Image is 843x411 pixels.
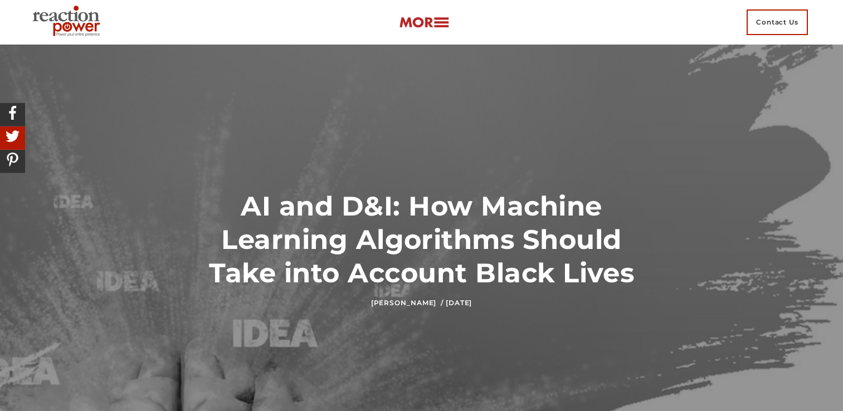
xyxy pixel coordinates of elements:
a: [PERSON_NAME] / [371,299,444,307]
span: Contact Us [747,9,808,35]
img: Share On Pinterest [3,150,22,169]
time: [DATE] [446,299,472,307]
img: Share On Facebook [3,103,22,123]
h1: AI and D&I: How Machine Learning Algorithms Should Take into Account Black Lives [188,189,655,290]
img: more-btn.png [399,16,449,29]
img: Executive Branding | Personal Branding Agency [28,2,109,42]
img: Share On Twitter [3,126,22,146]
